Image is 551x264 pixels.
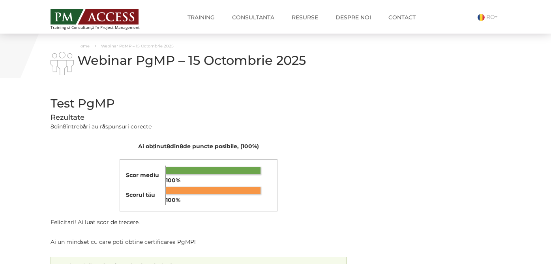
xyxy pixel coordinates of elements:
[63,123,66,130] span: 8
[330,9,377,25] a: Despre noi
[167,143,170,150] span: 8
[101,43,174,49] span: Webinar PgMP – 15 Octombrie 2025
[126,185,165,205] td: Scorul tău
[51,141,347,151] p: Ai obținut din de puncte posibile, ( )
[51,217,347,227] p: Felicitari! Ai luat scor de trecere.
[51,9,139,25] img: PM ACCESS - Echipa traineri si consultanti certificati PMP: Narciss Popescu, Mihai Olaru, Monica ...
[242,143,257,150] span: 100%
[51,25,154,30] span: Training și Consultanță în Project Management
[77,43,90,49] a: Home
[382,9,422,25] a: Contact
[51,7,154,30] a: Training și Consultanță în Project Management
[51,97,347,110] h2: Test PgMP
[478,14,485,21] img: Romana
[51,114,347,122] h4: Rezultate
[51,53,347,67] h1: Webinar PgMP – 15 Octombrie 2025
[166,177,180,184] span: 100%
[286,9,324,25] a: Resurse
[182,9,221,25] a: Training
[51,122,347,132] p: din întrebări au răspunsuri corecte
[51,123,54,130] span: 8
[166,196,180,204] span: 100%
[51,237,347,247] p: Ai un mindset cu care poti obtine certificarea PgMP!
[51,52,74,75] img: i-02.png
[478,13,500,21] a: RO
[226,9,280,25] a: Consultanta
[126,166,165,185] td: Scor mediu
[180,143,183,150] span: 8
